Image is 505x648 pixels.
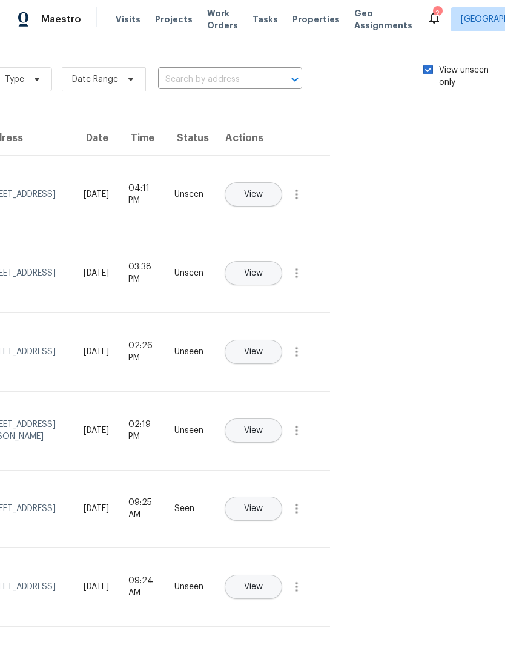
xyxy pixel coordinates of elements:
[292,13,340,25] span: Properties
[158,70,268,89] input: Search by address
[155,13,193,25] span: Projects
[119,121,165,155] th: Time
[128,418,155,443] div: 02:19 PM
[116,13,140,25] span: Visits
[244,583,263,592] span: View
[84,267,109,279] div: [DATE]
[244,426,263,435] span: View
[174,503,203,515] div: Seen
[225,261,282,285] button: View
[84,503,109,515] div: [DATE]
[244,190,263,199] span: View
[84,581,109,593] div: [DATE]
[74,121,119,155] th: Date
[84,188,109,200] div: [DATE]
[174,346,203,358] div: Unseen
[225,575,282,599] button: View
[225,340,282,364] button: View
[128,261,155,285] div: 03:38 PM
[244,348,263,357] span: View
[286,71,303,88] button: Open
[165,121,213,155] th: Status
[433,7,441,19] div: 2
[84,425,109,437] div: [DATE]
[128,340,155,364] div: 02:26 PM
[72,73,118,85] span: Date Range
[5,73,24,85] span: Type
[244,269,263,278] span: View
[128,575,155,599] div: 09:24 AM
[244,504,263,514] span: View
[225,182,282,207] button: View
[207,7,238,31] span: Work Orders
[41,13,81,25] span: Maestro
[174,267,203,279] div: Unseen
[128,182,155,207] div: 04:11 PM
[174,425,203,437] div: Unseen
[225,497,282,521] button: View
[128,497,155,521] div: 09:25 AM
[213,121,330,155] th: Actions
[225,418,282,443] button: View
[354,7,412,31] span: Geo Assignments
[174,581,203,593] div: Unseen
[84,346,109,358] div: [DATE]
[252,15,278,24] span: Tasks
[174,188,203,200] div: Unseen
